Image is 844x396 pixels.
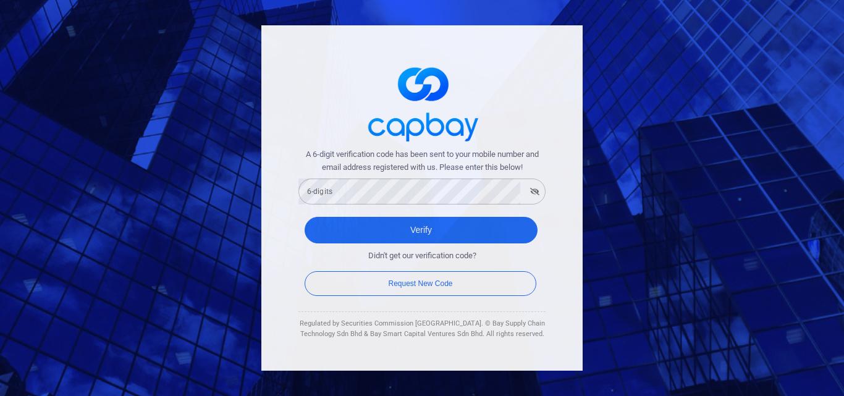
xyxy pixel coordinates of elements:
div: Regulated by Securities Commission [GEOGRAPHIC_DATA]. © Bay Supply Chain Technology Sdn Bhd & Bay... [298,318,546,340]
button: Verify [305,217,538,243]
span: A 6-digit verification code has been sent to your mobile number and email address registered with... [298,148,546,174]
span: Didn't get our verification code? [368,250,476,263]
button: Request New Code [305,271,536,296]
img: logo [360,56,484,148]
